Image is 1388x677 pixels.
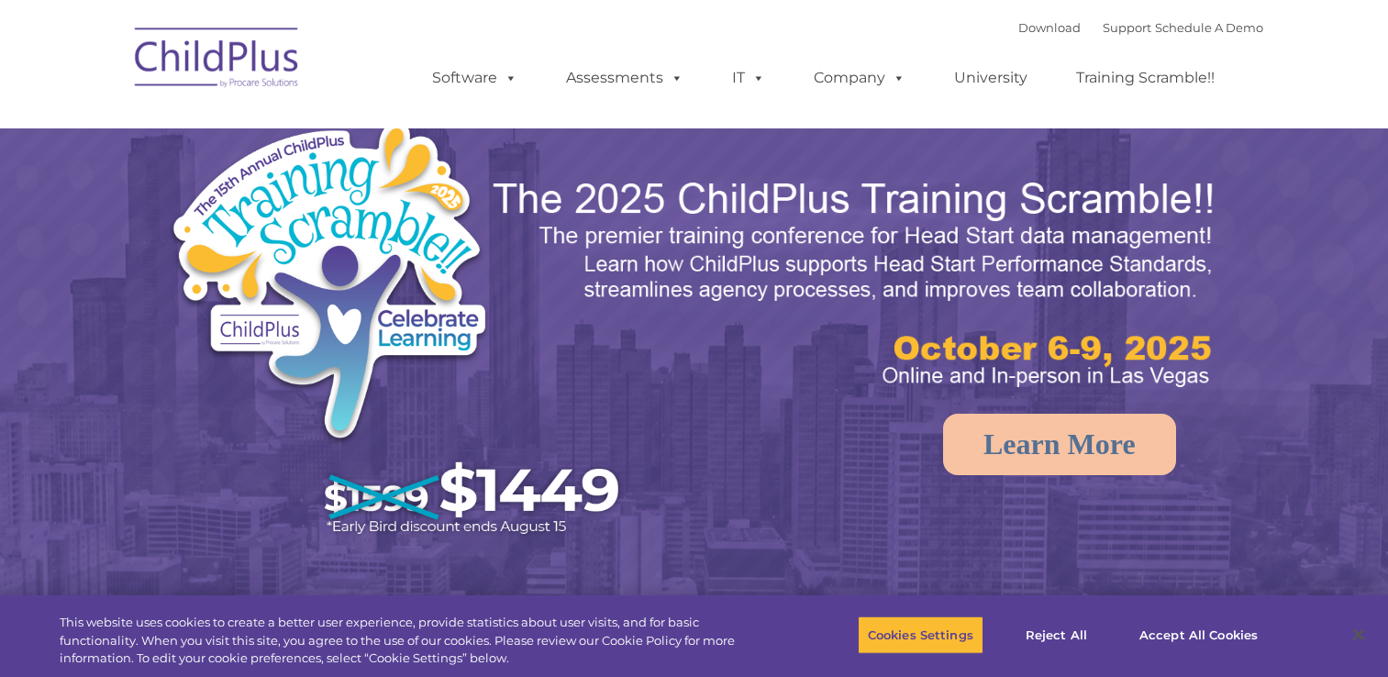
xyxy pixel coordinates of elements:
[60,614,763,668] div: This website uses cookies to create a better user experience, provide statistics about user visit...
[1018,20,1263,35] font: |
[943,414,1176,475] a: Learn More
[1338,615,1379,655] button: Close
[714,60,783,96] a: IT
[795,60,924,96] a: Company
[936,60,1046,96] a: University
[1129,616,1268,654] button: Accept All Cookies
[858,616,983,654] button: Cookies Settings
[1018,20,1081,35] a: Download
[1058,60,1233,96] a: Training Scramble!!
[126,15,309,106] img: ChildPlus by Procare Solutions
[1155,20,1263,35] a: Schedule A Demo
[999,616,1114,654] button: Reject All
[548,60,702,96] a: Assessments
[1103,20,1151,35] a: Support
[414,60,536,96] a: Software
